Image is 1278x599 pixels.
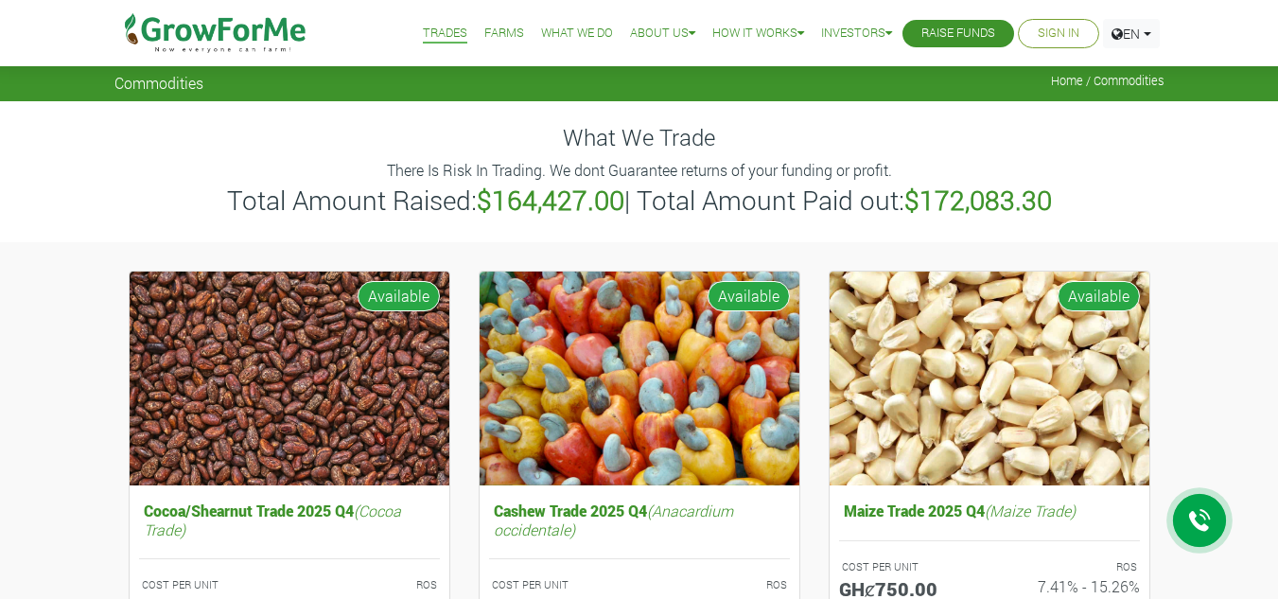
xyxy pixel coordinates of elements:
[821,24,892,44] a: Investors
[839,497,1140,524] h5: Maize Trade 2025 Q4
[492,577,622,593] p: COST PER UNIT
[1007,559,1137,575] p: ROS
[306,577,437,593] p: ROS
[1004,577,1140,595] h6: 7.41% - 15.26%
[630,24,695,44] a: About Us
[830,272,1149,486] img: growforme image
[117,159,1162,182] p: There Is Risk In Trading. We dont Guarantee returns of your funding or profit.
[358,281,440,311] span: Available
[139,497,440,542] h5: Cocoa/Shearnut Trade 2025 Q4
[142,577,272,593] p: COST PER UNIT
[130,272,449,486] img: growforme image
[480,272,799,486] img: growforme image
[842,559,972,575] p: COST PER UNIT
[657,577,787,593] p: ROS
[708,281,790,311] span: Available
[477,183,624,218] b: $164,427.00
[1058,281,1140,311] span: Available
[144,501,401,538] i: (Cocoa Trade)
[712,24,804,44] a: How it Works
[114,124,1164,151] h4: What We Trade
[1038,24,1079,44] a: Sign In
[117,185,1162,217] h3: Total Amount Raised: | Total Amount Paid out:
[921,24,995,44] a: Raise Funds
[904,183,1052,218] b: $172,083.30
[494,501,733,538] i: (Anacardium occidentale)
[114,74,203,92] span: Commodities
[489,497,790,542] h5: Cashew Trade 2025 Q4
[541,24,613,44] a: What We Do
[1103,19,1160,48] a: EN
[985,501,1076,520] i: (Maize Trade)
[1051,74,1164,88] span: Home / Commodities
[423,24,467,44] a: Trades
[484,24,524,44] a: Farms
